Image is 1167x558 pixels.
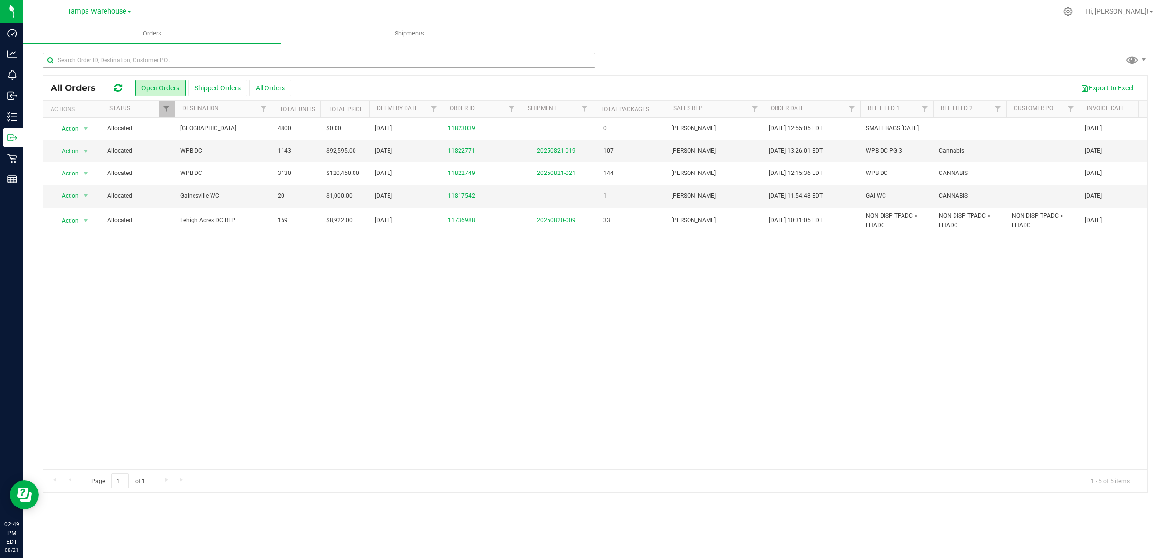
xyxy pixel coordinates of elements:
inline-svg: Monitoring [7,70,17,80]
a: 11822749 [448,169,475,178]
span: SMALL BAGS [DATE] [866,124,919,133]
span: WPB DC PG 3 [866,146,902,156]
inline-svg: Analytics [7,49,17,59]
a: Ref Field 1 [868,105,900,112]
span: Allocated [107,124,169,133]
span: WPB DC [180,146,266,156]
a: Filter [504,101,520,117]
span: [DATE] [1085,192,1102,201]
span: [DATE] 10:31:05 EDT [769,216,823,225]
span: Action [53,167,79,180]
span: [PERSON_NAME] [672,169,716,178]
a: 20250821-021 [537,170,576,176]
a: 11822771 [448,146,475,156]
span: 3130 [278,169,291,178]
a: Order ID [450,105,475,112]
span: [DATE] [1085,124,1102,133]
span: [DATE] [375,146,392,156]
span: $92,595.00 [326,146,356,156]
a: 20250820-009 [537,217,576,224]
a: Total Price [328,106,363,113]
span: [PERSON_NAME] [672,192,716,201]
inline-svg: Retail [7,154,17,163]
div: Manage settings [1062,7,1074,16]
a: Filter [426,101,442,117]
span: Allocated [107,192,169,201]
span: [DATE] 13:26:01 EDT [769,146,823,156]
span: NON DISP TPADC > LHADC [1012,211,1073,230]
span: 144 [599,166,619,180]
iframe: Resource center [10,480,39,509]
inline-svg: Inventory [7,112,17,122]
a: Customer PO [1014,105,1053,112]
span: $120,450.00 [326,169,359,178]
span: Tampa Warehouse [67,7,126,16]
span: WPB DC [180,169,266,178]
span: Hi, [PERSON_NAME]! [1085,7,1149,15]
a: 11736988 [448,216,475,225]
span: [DATE] [1085,216,1102,225]
button: Export to Excel [1075,80,1140,96]
span: NON DISP TPADC > LHADC [939,211,1000,230]
span: select [80,122,92,136]
a: Delivery Date [377,105,418,112]
a: Order Date [771,105,804,112]
a: Destination [182,105,219,112]
a: Filter [844,101,860,117]
div: Actions [51,106,98,113]
span: 107 [599,144,619,158]
a: Total Units [280,106,315,113]
a: Filter [917,101,933,117]
span: Cannabis [939,146,964,156]
span: $0.00 [326,124,341,133]
span: select [80,167,92,180]
span: select [80,189,92,203]
span: Shipments [382,29,437,38]
span: [DATE] [375,169,392,178]
inline-svg: Inbound [7,91,17,101]
span: [DATE] [1085,146,1102,156]
span: [PERSON_NAME] [672,216,716,225]
span: 20 [278,192,284,201]
span: 1143 [278,146,291,156]
span: Lehigh Acres DC REP [180,216,266,225]
a: Filter [1136,101,1152,117]
span: $8,922.00 [326,216,353,225]
input: Search Order ID, Destination, Customer PO... [43,53,595,68]
span: 1 [599,189,612,203]
inline-svg: Reports [7,174,17,184]
span: 4800 [278,124,291,133]
span: Action [53,214,79,227]
a: Invoice Date [1087,105,1125,112]
span: 33 [599,213,615,227]
span: [DATE] [375,192,392,201]
a: Filter [1063,101,1079,117]
span: select [80,144,92,158]
a: Filter [159,101,175,117]
span: CANNABIS [939,192,968,201]
span: 0 [599,122,612,136]
span: [DATE] [375,124,392,133]
span: [DATE] [1085,169,1102,178]
span: 1 - 5 of 5 items [1083,473,1137,488]
input: 1 [111,473,129,488]
span: WPB DC [866,169,888,178]
span: CANNABIS [939,169,968,178]
a: 11817542 [448,192,475,201]
span: [PERSON_NAME] [672,124,716,133]
a: 11823039 [448,124,475,133]
a: Filter [990,101,1006,117]
span: Action [53,122,79,136]
a: Filter [577,101,593,117]
span: Action [53,189,79,203]
a: 20250821-019 [537,147,576,154]
a: Shipment [528,105,557,112]
span: [DATE] 12:15:36 EDT [769,169,823,178]
p: 08/21 [4,546,19,554]
span: GAI WC [866,192,886,201]
span: [DATE] [375,216,392,225]
a: Status [109,105,130,112]
a: Filter [256,101,272,117]
span: [DATE] 12:55:05 EDT [769,124,823,133]
span: Orders [130,29,175,38]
